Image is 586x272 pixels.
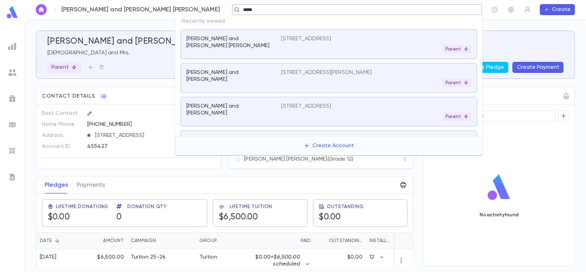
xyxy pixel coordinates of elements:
p: [STREET_ADDRESS] [281,35,331,42]
img: logo [485,174,513,201]
p: [STREET_ADDRESS] [281,103,331,110]
div: [PHONE_NUMBER] [87,119,216,129]
button: Sort [92,235,103,246]
button: Create Payment [513,62,564,73]
div: Installments [366,232,407,249]
h5: $6,500.00 [219,212,258,222]
p: [PERSON_NAME] [PERSON_NAME] (Grade 12) [244,156,354,163]
p: Parent [446,114,469,119]
button: Create Account [298,139,360,152]
div: Parent [443,45,471,53]
img: batches_grey.339ca447c9d9533ef1741baa751efc33.svg [8,121,16,129]
button: Create Pledge [462,62,508,73]
span: Outstanding [327,204,364,209]
div: Amount [83,232,127,249]
p: Home Phone [42,119,81,130]
p: [PERSON_NAME] and [PERSON_NAME] [PERSON_NAME] [186,35,273,49]
p: Parent [51,64,77,71]
p: $0.00 [347,254,363,261]
div: Date [36,232,83,249]
img: letters_grey.7941b92b52307dd3b8a917253454ce1c.svg [8,173,16,181]
div: Group [199,232,217,249]
div: Outstanding [329,232,363,249]
p: [STREET_ADDRESS][PERSON_NAME] [281,69,372,76]
div: Paid [248,232,314,249]
div: 455427 [87,141,188,151]
img: home_white.a664292cf8c1dea59945f0da9f25487c.svg [37,7,45,12]
h5: [PERSON_NAME] and [PERSON_NAME] [PERSON_NAME] [47,36,272,47]
button: Sort [290,235,301,246]
span: Donation Qty [127,204,167,209]
p: Recently viewed [175,15,483,28]
div: Paid [301,232,311,249]
span: Lifetime Tuition [230,204,272,209]
p: Address [42,130,81,141]
div: Parent [443,79,471,87]
p: Best Contact [42,108,81,119]
div: Campaign [131,232,156,249]
button: Pledges [45,176,68,194]
p: [PERSON_NAME] and [PERSON_NAME] [PERSON_NAME] [61,6,220,13]
h5: $0.00 [319,212,341,222]
div: Parent [443,112,471,121]
div: Date [40,232,52,249]
img: imports_grey.530a8a0e642e233f2baf0ef88e8c9fcb.svg [8,147,16,155]
span: Contact Details [42,93,95,100]
p: Parent [446,80,469,86]
div: Outstanding [314,232,366,249]
h5: 0 [116,212,122,222]
p: $0.00 [251,254,300,268]
button: Sort [393,235,404,246]
p: [PERSON_NAME] and [PERSON_NAME] [186,69,273,83]
img: students_grey.60c7aba0da46da39d6d829b817ac14fc.svg [8,68,16,77]
p: [PERSON_NAME] and [PERSON_NAME] [186,103,273,117]
div: Tuition 25-26 [131,254,166,261]
div: Installments [369,232,393,249]
button: Payments [77,176,105,194]
span: [STREET_ADDRESS] [93,132,216,139]
p: Account ID [42,141,81,152]
p: Parent [446,46,469,52]
img: logo [5,6,19,19]
button: Sort [217,235,228,246]
div: Campaign [127,232,196,249]
button: Sort [52,235,63,246]
span: + $6,500.00 scheduled [271,254,300,267]
img: campaigns_grey.99e729a5f7ee94e3726e6486bddda8f1.svg [8,95,16,103]
p: No activity found [480,212,518,218]
p: [DEMOGRAPHIC_DATA] and Mrs. [47,50,564,56]
div: Parent [47,62,81,73]
button: Sort [318,235,329,246]
h5: $0.00 [48,212,70,222]
div: [DATE] [40,254,57,261]
div: Tuition [199,254,217,261]
button: Sort [156,235,167,246]
div: Group [196,232,248,249]
button: Create [540,4,575,15]
span: Lifetime Donations [56,204,108,209]
img: reports_grey.c525e4749d1bce6a11f5fe2a8de1b229.svg [8,42,16,51]
p: 12 [369,254,374,261]
div: Amount [103,232,124,249]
